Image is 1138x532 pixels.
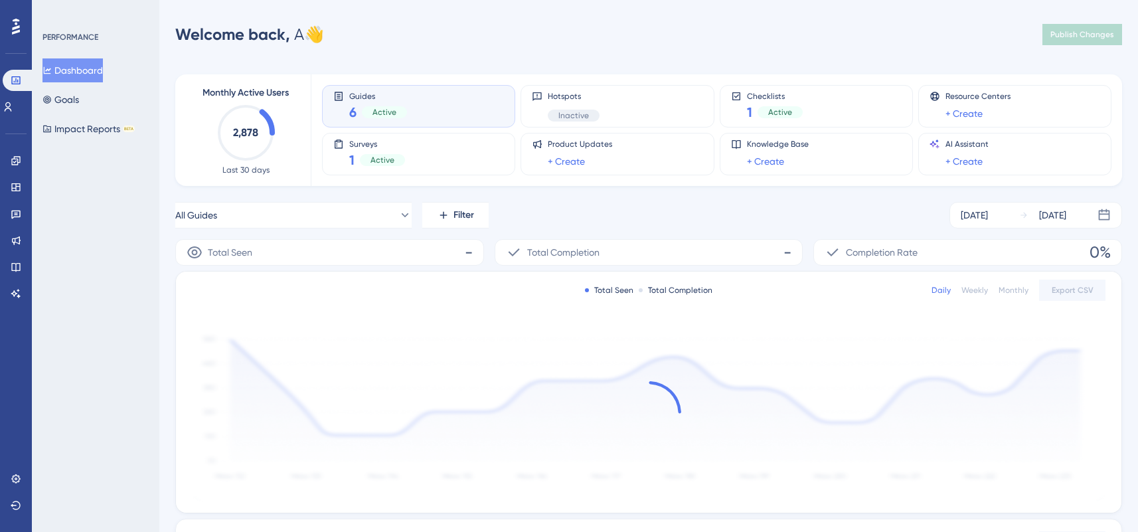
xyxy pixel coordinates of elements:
div: Monthly [999,285,1028,296]
span: Active [372,107,396,118]
a: + Create [945,153,983,169]
div: Total Seen [585,285,633,296]
span: Publish Changes [1050,29,1114,40]
div: Weekly [961,285,988,296]
span: Product Updates [548,139,612,149]
span: Total Completion [527,244,600,260]
span: 0% [1090,242,1111,263]
span: - [465,242,473,263]
span: Filter [453,207,474,223]
div: A 👋 [175,24,324,45]
span: Checklists [747,91,803,100]
div: Total Completion [639,285,712,296]
div: PERFORMANCE [42,32,98,43]
div: [DATE] [961,207,988,223]
span: Export CSV [1052,285,1094,296]
a: + Create [548,153,585,169]
span: Surveys [349,139,405,148]
button: Publish Changes [1042,24,1122,45]
button: Dashboard [42,58,103,82]
button: Goals [42,88,79,112]
span: All Guides [175,207,217,223]
span: Active [768,107,792,118]
span: Last 30 days [222,165,270,175]
span: Completion Rate [846,244,918,260]
span: Knowledge Base [747,139,809,149]
span: 6 [349,103,357,122]
button: Impact ReportsBETA [42,117,135,141]
span: Hotspots [548,91,600,102]
button: Export CSV [1039,280,1105,301]
span: - [783,242,791,263]
a: + Create [945,106,983,122]
span: Inactive [558,110,589,121]
button: Filter [422,202,489,228]
span: Monthly Active Users [203,85,289,101]
button: All Guides [175,202,412,228]
div: Daily [932,285,951,296]
span: Resource Centers [945,91,1011,102]
span: Active [370,155,394,165]
text: 2,878 [233,126,258,139]
span: Total Seen [208,244,252,260]
span: AI Assistant [945,139,989,149]
span: 1 [747,103,752,122]
div: BETA [123,126,135,132]
a: + Create [747,153,784,169]
span: 1 [349,151,355,169]
span: Guides [349,91,407,100]
span: Welcome back, [175,25,290,44]
div: [DATE] [1039,207,1066,223]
